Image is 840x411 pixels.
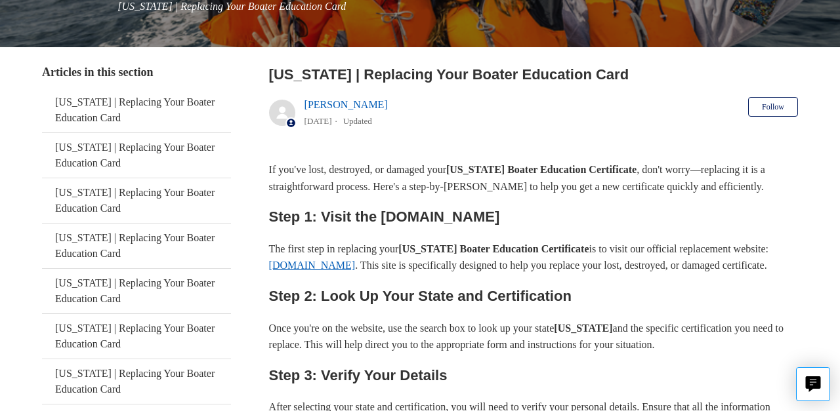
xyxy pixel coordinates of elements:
a: [PERSON_NAME] [304,99,388,110]
a: [US_STATE] | Replacing Your Boater Education Card [42,224,231,268]
a: [US_STATE] | Replacing Your Boater Education Card [42,269,231,313]
a: [US_STATE] | Replacing Your Boater Education Card [42,359,231,404]
strong: [US_STATE] Boater Education Certificate [446,164,637,175]
h2: New Hampshire | Replacing Your Boater Education Card [269,64,798,85]
p: The first step in replacing your is to visit our official replacement website: . This site is spe... [269,241,798,274]
button: Live chat [796,367,830,401]
p: Once you're on the website, use the search box to look up your state and the specific certificati... [269,320,798,353]
strong: [US_STATE] [554,323,612,334]
span: [US_STATE] | Replacing Your Boater Education Card [117,1,346,12]
a: [DOMAIN_NAME] [269,260,356,271]
li: Updated [343,116,372,126]
span: Articles in this section [42,66,153,79]
a: [US_STATE] | Replacing Your Boater Education Card [42,178,231,223]
button: Follow Article [748,97,798,117]
time: 05/22/2024, 11:03 [304,116,332,126]
h2: Step 2: Look Up Your State and Certification [269,284,798,307]
h2: Step 1: Visit the [DOMAIN_NAME] [269,205,798,228]
a: [US_STATE] | Replacing Your Boater Education Card [42,314,231,359]
a: [US_STATE] | Replacing Your Boater Education Card [42,88,231,132]
h2: Step 3: Verify Your Details [269,364,798,387]
strong: [US_STATE] Boater Education Certificate [398,243,589,254]
p: If you've lost, destroyed, or damaged your , don't worry—replacing it is a straightforward proces... [269,161,798,195]
a: [US_STATE] | Replacing Your Boater Education Card [42,133,231,178]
